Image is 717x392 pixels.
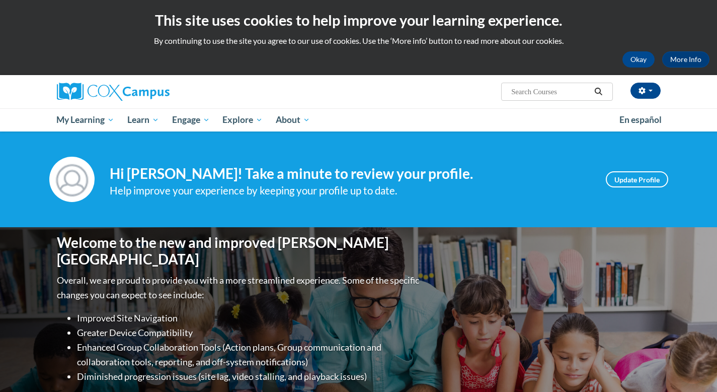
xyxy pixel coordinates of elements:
[677,352,709,384] iframe: Button to launch messaging window
[613,109,668,130] a: En español
[77,340,422,369] li: Enhanced Group Collaboration Tools (Action plans, Group communication and collaboration tools, re...
[216,108,269,132] a: Explore
[622,51,655,68] button: Okay
[8,10,709,30] h2: This site uses cookies to help improve your learning experience.
[606,171,668,187] a: Update Profile
[121,108,166,132] a: Learn
[603,328,623,348] iframe: Close message
[77,325,422,340] li: Greater Device Compatibility
[8,35,709,46] p: By continuing to use the site you agree to our use of cookies. Use the ‘More info’ button to read...
[110,182,591,199] div: Help improve your experience by keeping your profile up to date.
[619,114,662,125] span: En español
[222,114,263,126] span: Explore
[166,108,216,132] a: Engage
[77,311,422,325] li: Improved Site Navigation
[42,108,676,132] div: Main menu
[276,114,310,126] span: About
[510,86,591,98] input: Search Courses
[57,83,248,101] a: Cox Campus
[50,108,121,132] a: My Learning
[56,114,114,126] span: My Learning
[57,273,422,302] p: Overall, we are proud to provide you with a more streamlined experience. Some of the specific cha...
[172,114,210,126] span: Engage
[57,83,170,101] img: Cox Campus
[269,108,316,132] a: About
[57,234,422,268] h1: Welcome to the new and improved [PERSON_NAME][GEOGRAPHIC_DATA]
[77,369,422,384] li: Diminished progression issues (site lag, video stalling, and playback issues)
[110,165,591,182] h4: Hi [PERSON_NAME]! Take a minute to review your profile.
[127,114,159,126] span: Learn
[662,51,709,68] a: More Info
[630,83,661,99] button: Account Settings
[49,157,95,202] img: Profile Image
[591,86,606,98] button: Search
